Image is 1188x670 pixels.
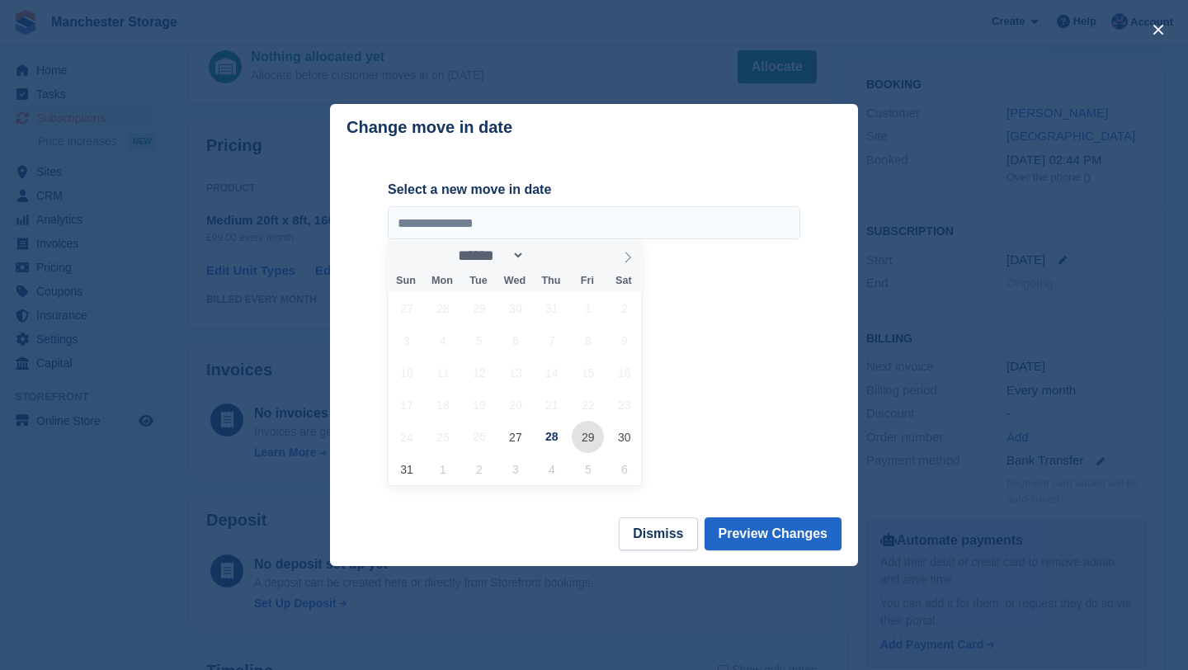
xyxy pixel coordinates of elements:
span: August 26, 2025 [463,421,495,453]
span: Tue [460,276,497,286]
span: September 1, 2025 [427,453,459,485]
span: August 1, 2025 [572,292,604,324]
span: August 8, 2025 [572,324,604,356]
span: August 28, 2025 [535,421,568,453]
span: Sun [388,276,424,286]
span: August 25, 2025 [427,421,459,453]
span: September 4, 2025 [535,453,568,485]
span: August 6, 2025 [499,324,531,356]
span: Fri [569,276,606,286]
span: August 2, 2025 [608,292,640,324]
span: August 21, 2025 [535,389,568,421]
span: Sat [606,276,642,286]
span: August 23, 2025 [608,389,640,421]
span: Thu [533,276,569,286]
span: August 20, 2025 [499,389,531,421]
span: August 7, 2025 [535,324,568,356]
select: Month [453,247,526,264]
span: August 16, 2025 [608,356,640,389]
span: August 11, 2025 [427,356,459,389]
span: August 14, 2025 [535,356,568,389]
span: July 30, 2025 [499,292,531,324]
span: August 4, 2025 [427,324,459,356]
span: July 31, 2025 [535,292,568,324]
span: August 24, 2025 [390,421,422,453]
span: August 17, 2025 [390,389,422,421]
label: Select a new move in date [388,180,800,200]
span: August 31, 2025 [390,453,422,485]
span: September 5, 2025 [572,453,604,485]
button: close [1145,17,1171,43]
span: September 3, 2025 [499,453,531,485]
span: August 12, 2025 [463,356,495,389]
span: August 3, 2025 [390,324,422,356]
span: September 6, 2025 [608,453,640,485]
input: Year [525,247,577,264]
span: August 22, 2025 [572,389,604,421]
span: August 5, 2025 [463,324,495,356]
span: August 18, 2025 [427,389,459,421]
span: July 27, 2025 [390,292,422,324]
span: July 28, 2025 [427,292,459,324]
span: Wed [497,276,533,286]
span: September 2, 2025 [463,453,495,485]
button: Dismiss [619,517,697,550]
span: August 29, 2025 [572,421,604,453]
span: Mon [424,276,460,286]
p: Change move in date [346,118,512,137]
span: August 15, 2025 [572,356,604,389]
span: August 19, 2025 [463,389,495,421]
span: August 13, 2025 [499,356,531,389]
span: August 30, 2025 [608,421,640,453]
span: July 29, 2025 [463,292,495,324]
span: August 10, 2025 [390,356,422,389]
button: Preview Changes [705,517,842,550]
span: August 9, 2025 [608,324,640,356]
span: August 27, 2025 [499,421,531,453]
